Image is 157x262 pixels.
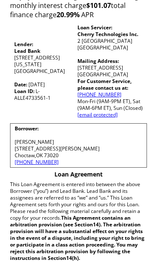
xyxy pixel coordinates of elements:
[77,57,119,65] b: Mailing Address:
[15,152,35,159] span: Choctaw
[77,31,138,38] span: Cherry Technologies Inc.
[77,98,143,112] p: Mon-Fri (9AM-9PM ET), Sat (9AM-6PM ET), Sun (Closed)
[15,125,39,132] strong: Borrower:
[10,1,126,19] span: total finance charge
[10,214,144,262] strong: This Agreement contains an arbitration provision (see Section ). The arbitration provision will h...
[10,23,73,120] td: [STREET_ADDRESS] [US_STATE][GEOGRAPHIC_DATA]
[15,145,100,152] span: [STREET_ADDRESS][PERSON_NAME]
[93,221,99,228] span: 14
[77,58,143,78] p: [STREET_ADDRESS] [GEOGRAPHIC_DATA]
[10,124,136,168] td: ,
[57,10,80,19] b: 20.99 %
[72,254,79,262] span: (h)
[14,47,40,54] strong: Lead Bank
[14,81,27,88] strong: Date:
[86,1,111,10] strong: $101.07
[14,41,33,48] strong: Lender:
[28,81,45,88] span: [DATE]
[14,88,51,101] span: L-ALLE4733561-1
[44,152,59,159] span: 73020
[73,23,147,120] td: 2 [GEOGRAPHIC_DATA] [GEOGRAPHIC_DATA]
[10,171,147,178] p: Loan Agreement
[66,254,72,262] span: 14
[14,88,34,95] strong: Loan ID:
[36,152,43,159] span: OK
[10,181,147,262] p: This Loan Agreement is entered into between the above Borrower (“you”) and Lead Bank. Lead Bank a...
[57,10,94,19] span: APR
[15,138,54,145] span: [PERSON_NAME]
[77,24,112,31] strong: Loan Servicer:
[77,78,131,91] b: For Customer Service, please contact us at:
